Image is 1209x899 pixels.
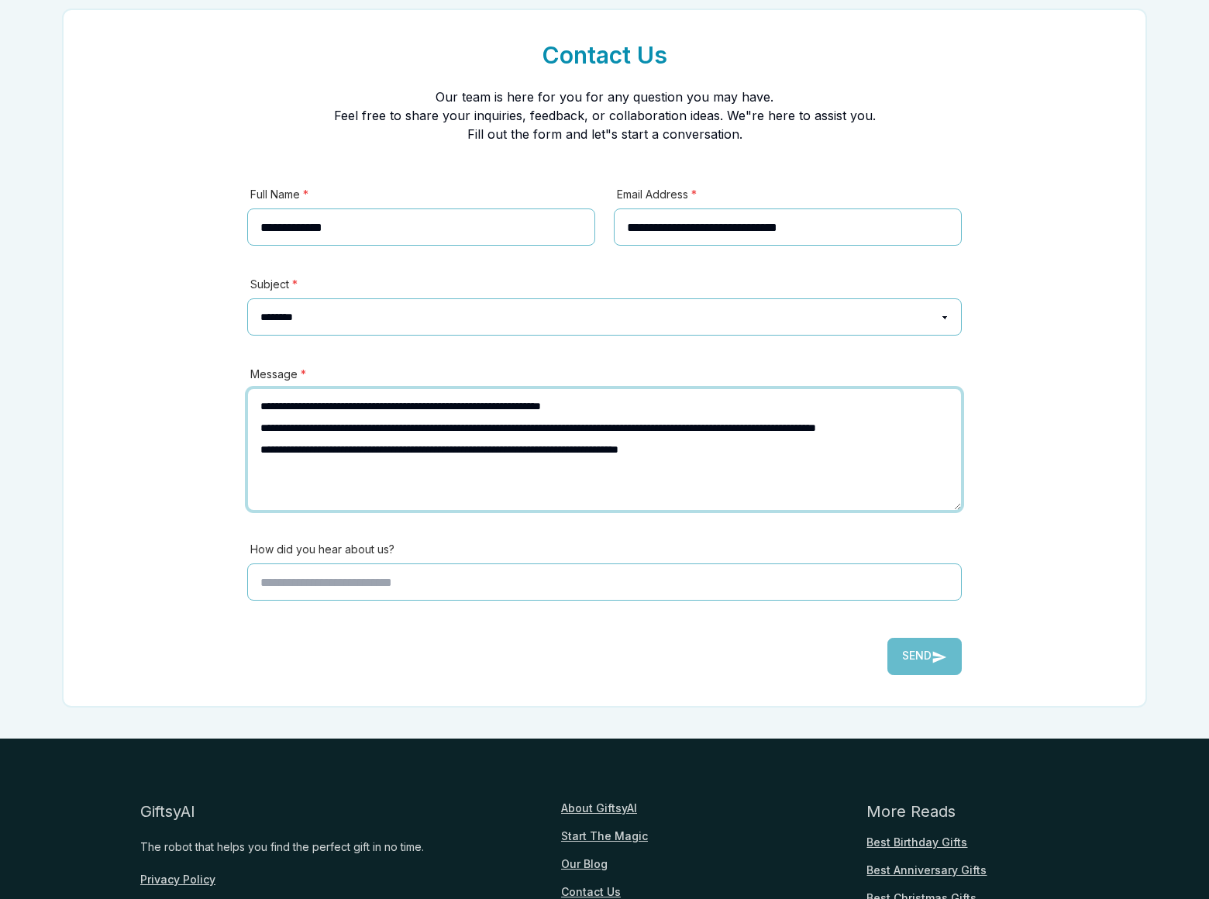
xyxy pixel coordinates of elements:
p: Fill out the form and let"s start a conversation. [334,125,876,143]
input: How did you hear about us? [247,563,961,601]
select: Subject * [247,298,961,336]
div: More Reads [866,801,956,822]
label: Subject [250,277,298,292]
p: Our team is here for you for any question you may have. [334,88,876,106]
button: Send [887,638,962,675]
a: Best Birthday Gifts [866,835,967,850]
input: Full Name * [247,208,595,246]
label: Full Name [250,187,308,202]
div: The robot that helps you find the perfect gift in no time. [140,835,424,859]
a: About GiftsyAI [561,801,637,816]
h1: Contact Us [542,41,667,69]
a: Best Anniversary Gifts [866,863,987,878]
label: Message [250,367,306,382]
div: GiftsyAI [140,801,195,822]
a: Privacy Policy [140,872,215,887]
label: Email Address [617,187,697,202]
a: Start The Magic [561,828,648,844]
a: Our Blog [561,856,608,872]
input: Email Address * [614,208,962,246]
p: Feel free to share your inquiries, feedback, or collaboration ideas. We"re here to assist you. [334,106,876,125]
textarea: Message * [247,388,961,511]
label: How did you hear about us? [250,542,394,557]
